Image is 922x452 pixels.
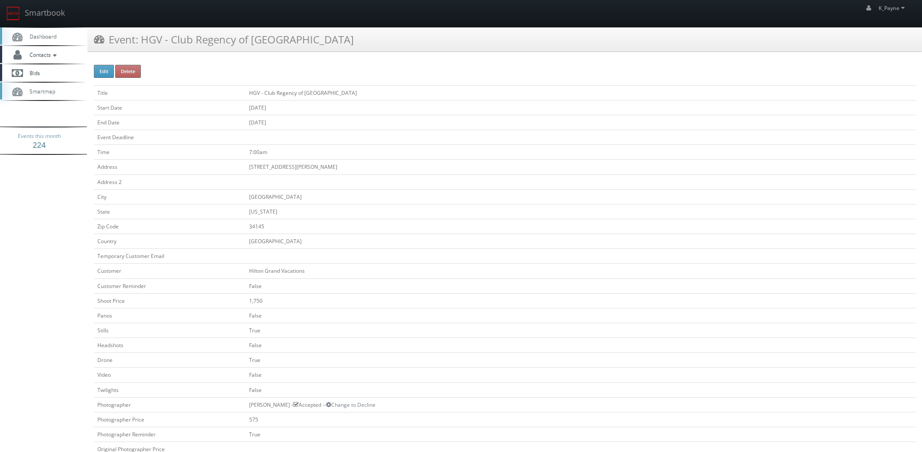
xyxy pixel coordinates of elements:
td: Event Deadline [94,130,246,145]
td: [DATE] [246,115,915,130]
td: State [94,204,246,219]
td: Zip Code [94,219,246,234]
td: True [246,353,915,368]
td: [DATE] [246,100,915,115]
td: True [246,427,915,442]
td: False [246,308,915,323]
strong: 224 [33,140,46,150]
td: End Date [94,115,246,130]
td: Drone [94,353,246,368]
td: Time [94,145,246,160]
td: HGV - Club Regency of [GEOGRAPHIC_DATA] [246,85,915,100]
td: Headshots [94,338,246,353]
button: Edit [94,65,114,78]
td: [PERSON_NAME] - Accepted -- [246,397,915,412]
td: Video [94,368,246,382]
td: Address 2 [94,174,246,189]
span: Bids [25,69,40,77]
td: Shoot Price [94,293,246,308]
td: 7:00am [246,145,915,160]
td: Start Date [94,100,246,115]
h3: Event: HGV - Club Regency of [GEOGRAPHIC_DATA] [94,32,354,47]
span: K_Payne [879,4,907,12]
td: Customer [94,264,246,278]
td: Temporary Customer Email [94,249,246,264]
td: Twilights [94,382,246,397]
span: Events this month [18,132,61,141]
td: 575 [246,412,915,427]
td: Stills [94,323,246,338]
td: [GEOGRAPHIC_DATA] [246,189,915,204]
span: Smartmap [25,87,55,95]
td: False [246,382,915,397]
td: 1,750 [246,293,915,308]
span: Dashboard [25,33,57,40]
td: False [246,278,915,293]
img: smartbook-logo.png [7,7,20,20]
td: City [94,189,246,204]
td: Customer Reminder [94,278,246,293]
td: False [246,338,915,353]
td: [US_STATE] [246,204,915,219]
td: Country [94,234,246,249]
td: Address [94,160,246,174]
button: Delete [115,65,141,78]
td: 34145 [246,219,915,234]
td: Photographer Reminder [94,427,246,442]
td: [GEOGRAPHIC_DATA] [246,234,915,249]
span: Contacts [25,51,59,58]
td: False [246,368,915,382]
td: True [246,323,915,338]
td: Panos [94,308,246,323]
td: Photographer [94,397,246,412]
td: Title [94,85,246,100]
td: [STREET_ADDRESS][PERSON_NAME] [246,160,915,174]
td: Photographer Price [94,412,246,427]
td: Hilton Grand Vacations [246,264,915,278]
a: Change to Decline [326,401,376,408]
